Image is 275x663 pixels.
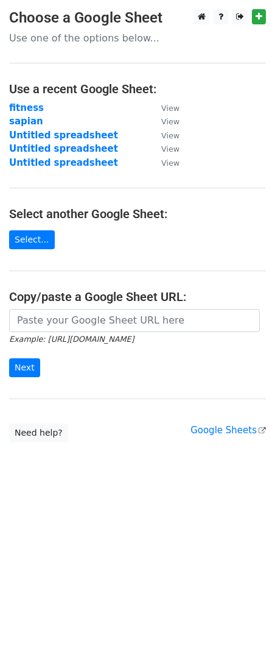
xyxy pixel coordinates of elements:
[9,102,44,113] a: fitness
[9,130,118,141] a: Untitled spreadsheet
[149,102,179,113] a: View
[9,116,43,127] a: sapian
[9,82,266,96] h4: Use a recent Google Sheet:
[161,104,179,113] small: View
[9,424,68,442] a: Need help?
[149,116,179,127] a: View
[9,309,260,332] input: Paste your Google Sheet URL here
[149,157,179,168] a: View
[149,143,179,154] a: View
[9,32,266,44] p: Use one of the options below...
[190,425,266,436] a: Google Sheets
[149,130,179,141] a: View
[9,9,266,27] h3: Choose a Google Sheet
[161,131,179,140] small: View
[214,604,275,663] iframe: Chat Widget
[9,335,134,344] small: Example: [URL][DOMAIN_NAME]
[9,230,55,249] a: Select...
[161,117,179,126] small: View
[9,207,266,221] h4: Select another Google Sheet:
[9,157,118,168] a: Untitled spreadsheet
[161,158,179,168] small: View
[9,289,266,304] h4: Copy/paste a Google Sheet URL:
[161,144,179,154] small: View
[9,143,118,154] a: Untitled spreadsheet
[9,358,40,377] input: Next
